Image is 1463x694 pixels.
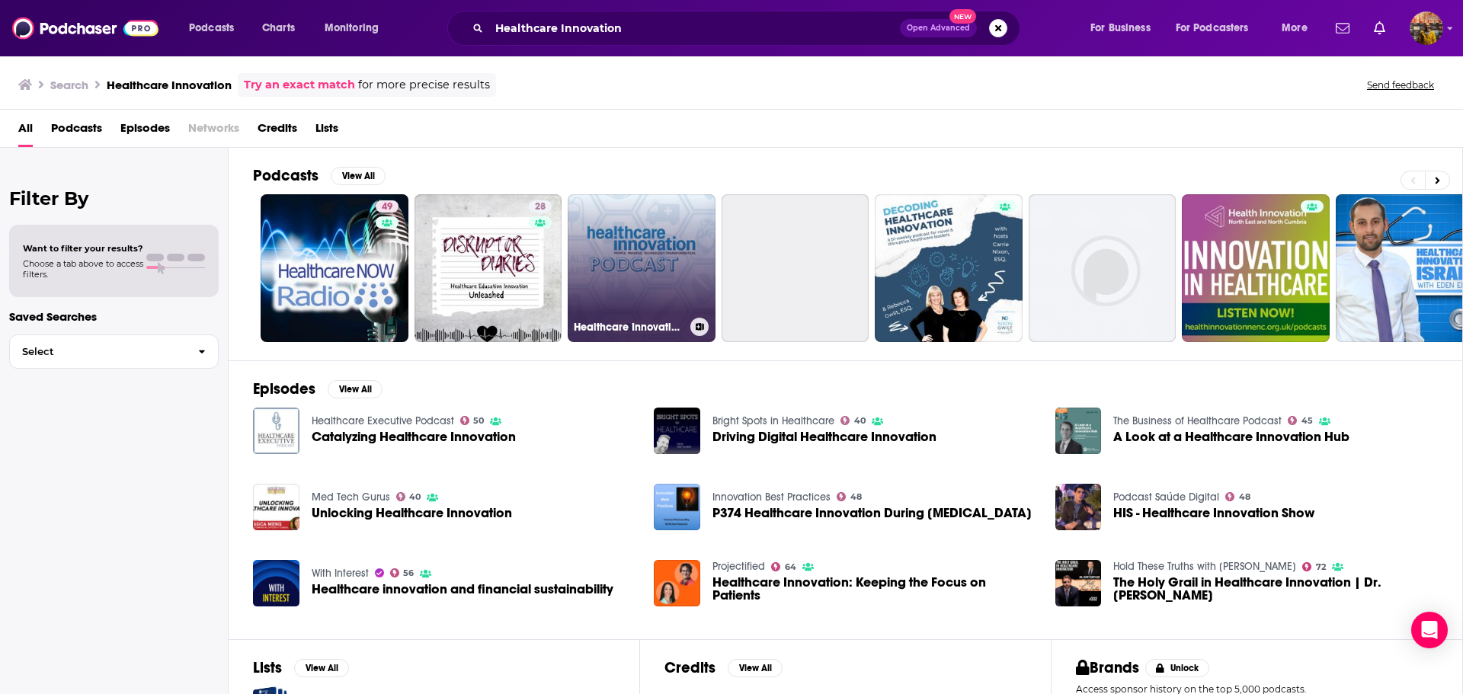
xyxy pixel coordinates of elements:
[1113,507,1314,520] a: HIS - Healthcare Innovation Show
[850,494,862,501] span: 48
[261,194,408,342] a: 49
[771,562,796,571] a: 64
[312,430,516,443] a: Catalyzing Healthcare Innovation
[12,14,158,43] img: Podchaser - Follow, Share and Rate Podcasts
[785,564,796,571] span: 64
[358,76,490,94] span: for more precise results
[1225,492,1250,501] a: 48
[1301,417,1313,424] span: 45
[574,321,684,334] h3: Healthcare Innovation Podcast
[312,567,369,580] a: With Interest
[1239,494,1250,501] span: 48
[712,576,1037,602] a: Healthcare Innovation: Keeping the Focus on Patients
[1410,11,1443,45] img: User Profile
[654,560,700,606] img: Healthcare Innovation: Keeping the Focus on Patients
[258,116,297,147] a: Credits
[396,492,421,501] a: 40
[900,19,977,37] button: Open AdvancedNew
[1316,564,1326,571] span: 72
[403,570,414,577] span: 56
[50,78,88,92] h3: Search
[907,24,970,32] span: Open Advanced
[315,116,338,147] a: Lists
[253,408,299,454] img: Catalyzing Healthcare Innovation
[1113,576,1438,602] span: The Holy Grail in Healthcare Innovation | Dr. [PERSON_NAME]
[252,16,304,40] a: Charts
[1113,491,1219,504] a: Podcast Saúde Digital
[328,380,383,398] button: View All
[10,347,186,357] span: Select
[1288,416,1313,425] a: 45
[1090,18,1151,39] span: For Business
[473,417,484,424] span: 50
[244,76,355,94] a: Try an exact match
[253,166,319,185] h2: Podcasts
[312,507,512,520] span: Unlocking Healthcare Innovation
[9,334,219,369] button: Select
[712,560,765,573] a: Projectified
[253,658,282,677] h2: Lists
[253,379,383,398] a: EpisodesView All
[253,658,349,677] a: ListsView All
[949,9,977,24] span: New
[409,494,421,501] span: 40
[51,116,102,147] a: Podcasts
[728,659,783,677] button: View All
[1330,15,1356,41] a: Show notifications dropdown
[460,416,485,425] a: 50
[462,11,1035,46] div: Search podcasts, credits, & more...
[712,414,834,427] a: Bright Spots in Healthcare
[178,16,254,40] button: open menu
[1282,18,1308,39] span: More
[1410,11,1443,45] span: Logged in as hratnayake
[9,309,219,324] p: Saved Searches
[312,414,454,427] a: Healthcare Executive Podcast
[529,200,552,213] a: 28
[312,583,613,596] a: Healthcare innovation and financial sustainability
[1055,408,1102,454] a: A Look at a Healthcare Innovation Hub
[1055,560,1102,606] img: The Holy Grail in Healthcare Innovation | Dr. Scott Gottlieb
[1271,16,1327,40] button: open menu
[654,484,700,530] img: P374 Healthcare Innovation During COVID-19
[1145,659,1210,677] button: Unlock
[654,408,700,454] a: Driving Digital Healthcare Innovation
[188,116,239,147] span: Networks
[712,430,936,443] span: Driving Digital Healthcare Innovation
[1113,414,1282,427] a: The Business of Healthcare Podcast
[23,258,143,280] span: Choose a tab above to access filters.
[390,568,415,577] a: 56
[415,194,562,342] a: 28
[1410,11,1443,45] button: Show profile menu
[854,417,866,424] span: 40
[189,18,234,39] span: Podcasts
[312,491,390,504] a: Med Tech Gurus
[837,492,862,501] a: 48
[331,167,386,185] button: View All
[664,658,783,677] a: CreditsView All
[1076,658,1139,677] h2: Brands
[1055,484,1102,530] img: HIS - Healthcare Innovation Show
[382,200,392,215] span: 49
[18,116,33,147] a: All
[1368,15,1391,41] a: Show notifications dropdown
[1411,612,1448,648] div: Open Intercom Messenger
[535,200,546,215] span: 28
[1113,560,1296,573] a: Hold These Truths with Dan Crenshaw
[107,78,232,92] h3: Healthcare Innovation
[1176,18,1249,39] span: For Podcasters
[712,491,831,504] a: Innovation Best Practices
[262,18,295,39] span: Charts
[1113,430,1349,443] a: A Look at a Healthcare Innovation Hub
[664,658,715,677] h2: Credits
